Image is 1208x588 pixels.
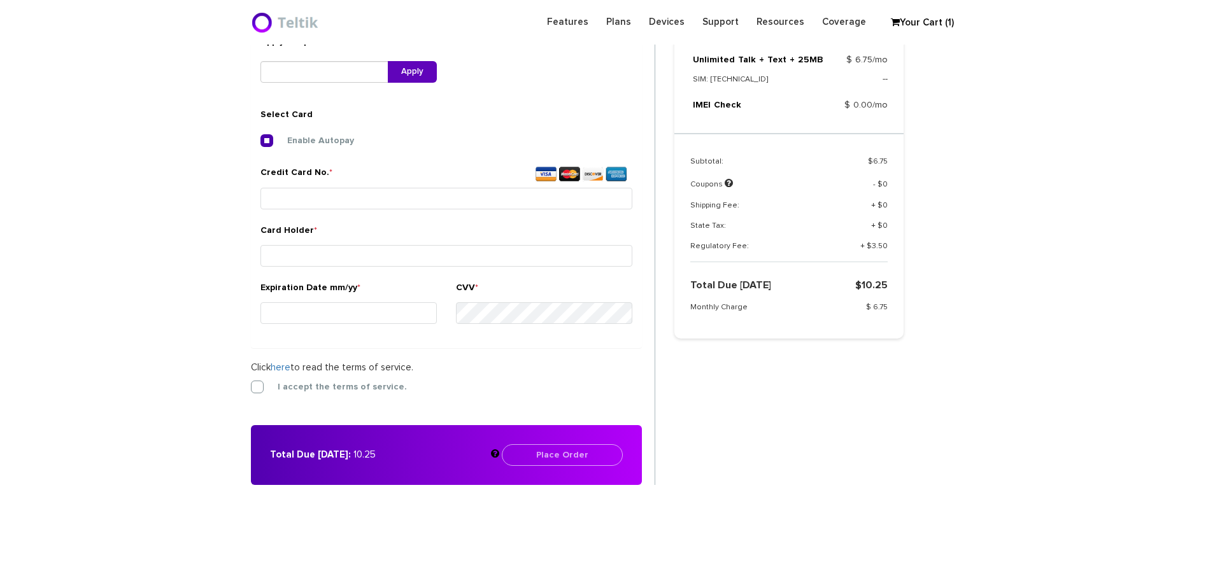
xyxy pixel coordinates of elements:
a: IMEI Check [693,101,741,109]
strong: Total Due [DATE]: [270,450,351,459]
a: Features [538,10,597,34]
a: Your Cart (1) [885,13,948,32]
td: + $ [825,221,888,241]
a: Devices [640,10,693,34]
label: Enable Autopay [268,135,354,146]
a: here [271,363,290,372]
button: Apply [388,61,437,83]
a: Unlimited Talk + Text + 25MB [693,55,823,64]
span: Click to read the terms of service. [251,363,413,372]
td: + $ [825,200,888,220]
button: Place Order [502,444,623,466]
a: Plans [597,10,640,34]
span: 6.75 [873,158,888,165]
label: Card Holder [260,224,317,242]
img: visa-card-icon-10.jpg [531,166,632,185]
span: 3.50 [872,242,888,250]
p: SIM: [TECHNICAL_ID] [693,73,824,87]
label: Credit Card No. [260,166,632,185]
td: + $ [825,241,888,262]
span: 0 [883,222,888,230]
td: Coupons [690,177,825,200]
strong: $ [855,280,888,290]
span: 0 [883,201,888,209]
td: State Tax: [690,221,825,241]
td: -- [823,72,887,98]
span: 10.25 [353,450,376,459]
label: Expiration Date mm/yy [260,281,360,300]
td: Subtotal: [690,157,825,177]
label: I accept the terms of service. [259,381,407,393]
label: CVV [456,281,478,300]
td: - $ [825,177,888,200]
a: Resources [748,10,813,34]
h4: Select Card [260,108,437,122]
td: Shipping Fee: [690,200,825,220]
td: $ [825,157,888,177]
span: 0 [883,181,888,188]
td: Monthly Charge [690,302,831,323]
a: Support [693,10,748,34]
td: Regulatory Fee: [690,241,825,262]
td: $ 6.75 [831,302,888,323]
a: Coverage [813,10,875,34]
img: BriteX [251,10,322,35]
span: 10.25 [862,280,888,290]
td: $ 6.75/mo [823,53,887,72]
td: $ 0.00/mo [823,98,887,117]
strong: Total Due [DATE] [690,280,771,290]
